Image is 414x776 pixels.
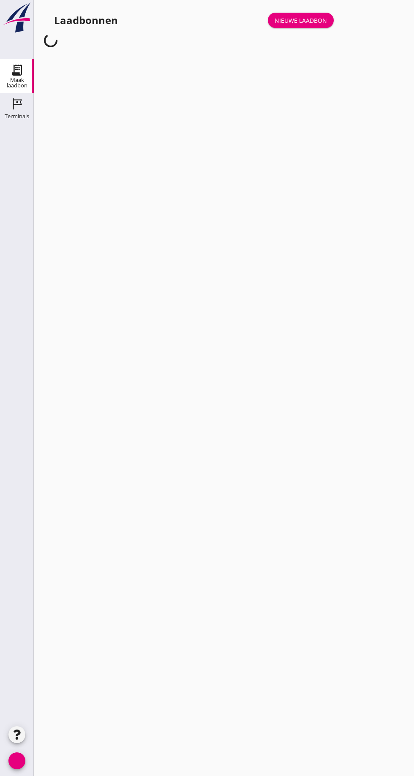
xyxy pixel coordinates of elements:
a: Nieuwe laadbon [268,13,334,28]
font: Laadbonnen [54,13,118,27]
font: Terminals [5,112,29,120]
img: logo-small.a267ee39.svg [2,2,32,33]
font: Nieuwe laadbon [275,16,327,24]
font: Maak laadbon [7,76,27,89]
